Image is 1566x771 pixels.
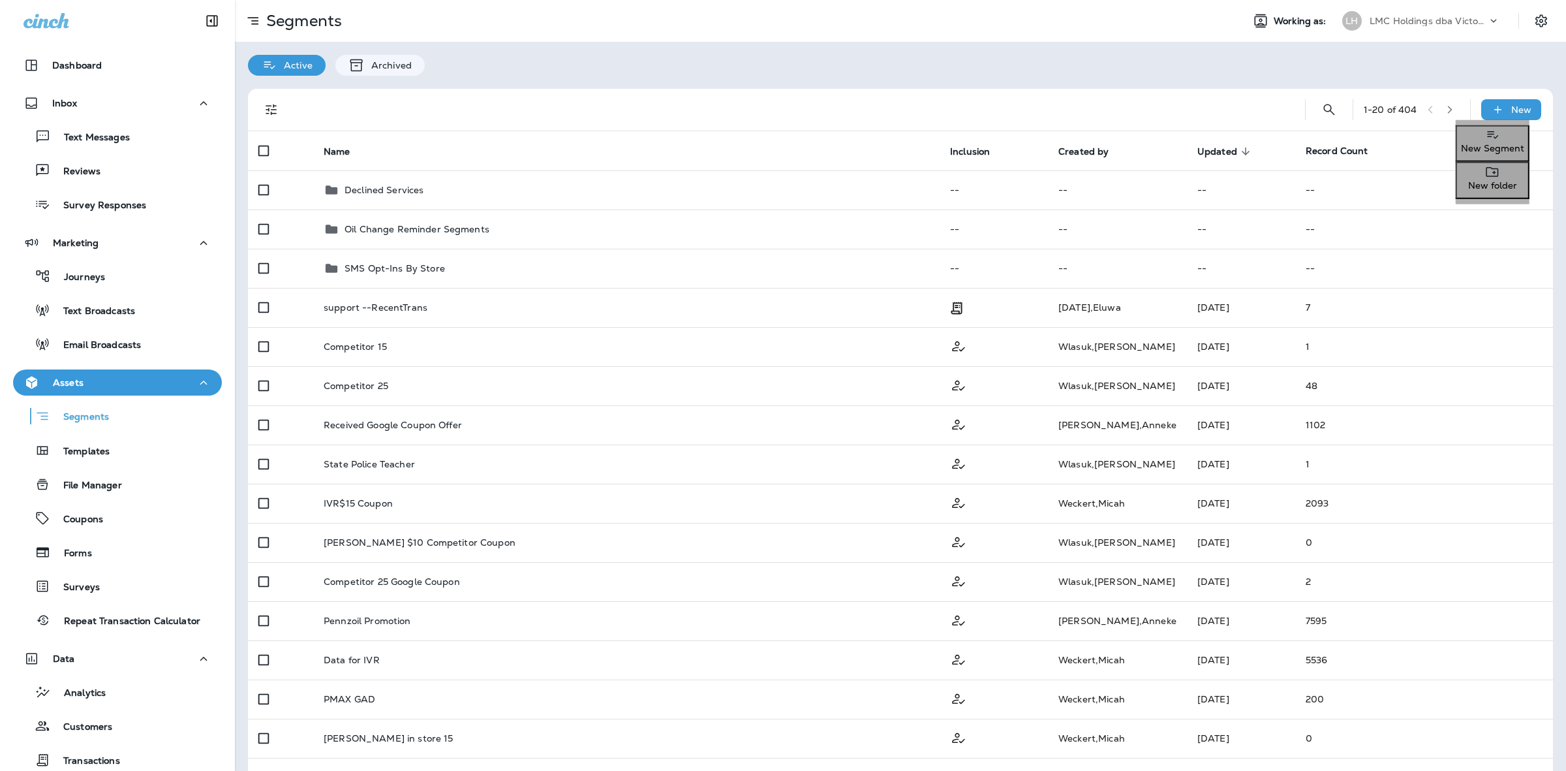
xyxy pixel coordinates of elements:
[1048,484,1187,523] td: Weckert , Micah
[50,582,100,594] p: Surveys
[950,574,967,586] span: Customer Only
[1295,719,1553,758] td: 0
[1048,288,1187,327] td: [DATE] , Eluwa
[324,420,462,430] p: Received Google Coupon Offer
[1048,366,1187,405] td: Wlasuk , [PERSON_NAME]
[950,535,967,547] span: Customer Only
[1364,104,1417,115] div: 1 - 20 of 404
[1511,104,1531,115] p: New
[1370,16,1487,26] p: LMC Holdings dba Victory Lane Quick Oil Change
[51,132,130,144] p: Text Messages
[13,712,222,740] button: Customers
[1187,601,1295,640] td: [DATE]
[1295,562,1553,601] td: 2
[13,52,222,78] button: Dashboard
[1187,170,1295,210] td: --
[1048,445,1187,484] td: Wlasuk , [PERSON_NAME]
[1048,405,1187,445] td: [PERSON_NAME] , Anneke
[1529,9,1553,33] button: Settings
[50,446,110,458] p: Templates
[324,498,393,509] p: IVR$15 Coupon
[261,11,342,31] p: Segments
[13,330,222,358] button: Email Broadcasts
[13,606,222,634] button: Repeat Transaction Calculator
[1187,640,1295,680] td: [DATE]
[1456,162,1529,199] button: New folder
[50,200,146,212] p: Survey Responses
[940,249,1048,288] td: --
[13,296,222,324] button: Text Broadcasts
[1187,562,1295,601] td: [DATE]
[53,653,75,664] p: Data
[258,97,284,123] button: Filters
[13,370,222,396] button: Assets
[13,230,222,256] button: Marketing
[1048,210,1187,249] td: --
[53,238,99,248] p: Marketing
[1187,210,1295,249] td: --
[51,687,106,700] p: Analytics
[950,301,963,313] span: Transaction
[50,721,112,734] p: Customers
[1187,288,1295,327] td: [DATE]
[950,418,967,430] span: Customer Only
[345,263,445,274] p: SMS Opt-Ins By Store
[950,731,967,743] span: Customer Only
[13,402,222,430] button: Segments
[1295,523,1553,562] td: 0
[324,381,388,391] p: Competitor 25
[950,146,990,157] span: Inclusion
[324,576,460,587] p: Competitor 25 Google Coupon
[950,614,967,625] span: Customer Only
[52,98,77,108] p: Inbox
[53,377,84,388] p: Assets
[324,733,453,744] p: [PERSON_NAME] in store 15
[324,459,415,469] p: State Police Teacher
[1187,445,1295,484] td: [DATE]
[1295,405,1553,445] td: 1102
[50,514,103,526] p: Coupons
[13,157,222,184] button: Reviews
[13,678,222,706] button: Analytics
[50,411,109,424] p: Segments
[1295,484,1553,523] td: 2093
[1461,180,1524,191] p: New folder
[1048,601,1187,640] td: [PERSON_NAME] , Anneke
[13,191,222,218] button: Survey Responses
[950,692,967,704] span: Customer Only
[13,646,222,672] button: Data
[13,505,222,532] button: Coupons
[950,496,967,508] span: Customer Only
[51,272,105,284] p: Journeys
[1295,170,1553,210] td: --
[1187,366,1295,405] td: [DATE]
[13,90,222,116] button: Inbox
[950,339,967,351] span: Customer Only
[324,694,375,704] p: PMAX GAD
[1456,125,1529,162] button: New Segment
[52,60,102,71] p: Dashboard
[1187,680,1295,719] td: [DATE]
[50,306,135,318] p: Text Broadcasts
[13,123,222,150] button: Text Messages
[51,616,200,628] p: Repeat Transaction Calculator
[13,539,222,566] button: Forms
[1274,16,1329,27] span: Working as:
[950,653,967,665] span: Customer Only
[950,379,967,390] span: Customer Only
[1048,249,1187,288] td: --
[345,185,423,195] p: Declined Services
[1048,562,1187,601] td: Wlasuk , [PERSON_NAME]
[940,170,1048,210] td: --
[1197,146,1254,157] span: Updated
[13,437,222,464] button: Templates
[1048,327,1187,366] td: Wlasuk , [PERSON_NAME]
[1295,249,1553,288] td: --
[1295,210,1553,249] td: --
[1058,146,1109,157] span: Created by
[1048,719,1187,758] td: Weckert , Micah
[13,471,222,498] button: File Manager
[324,302,427,313] p: support --RecentTrans
[1048,640,1187,680] td: Weckert , Micah
[324,146,367,157] span: Name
